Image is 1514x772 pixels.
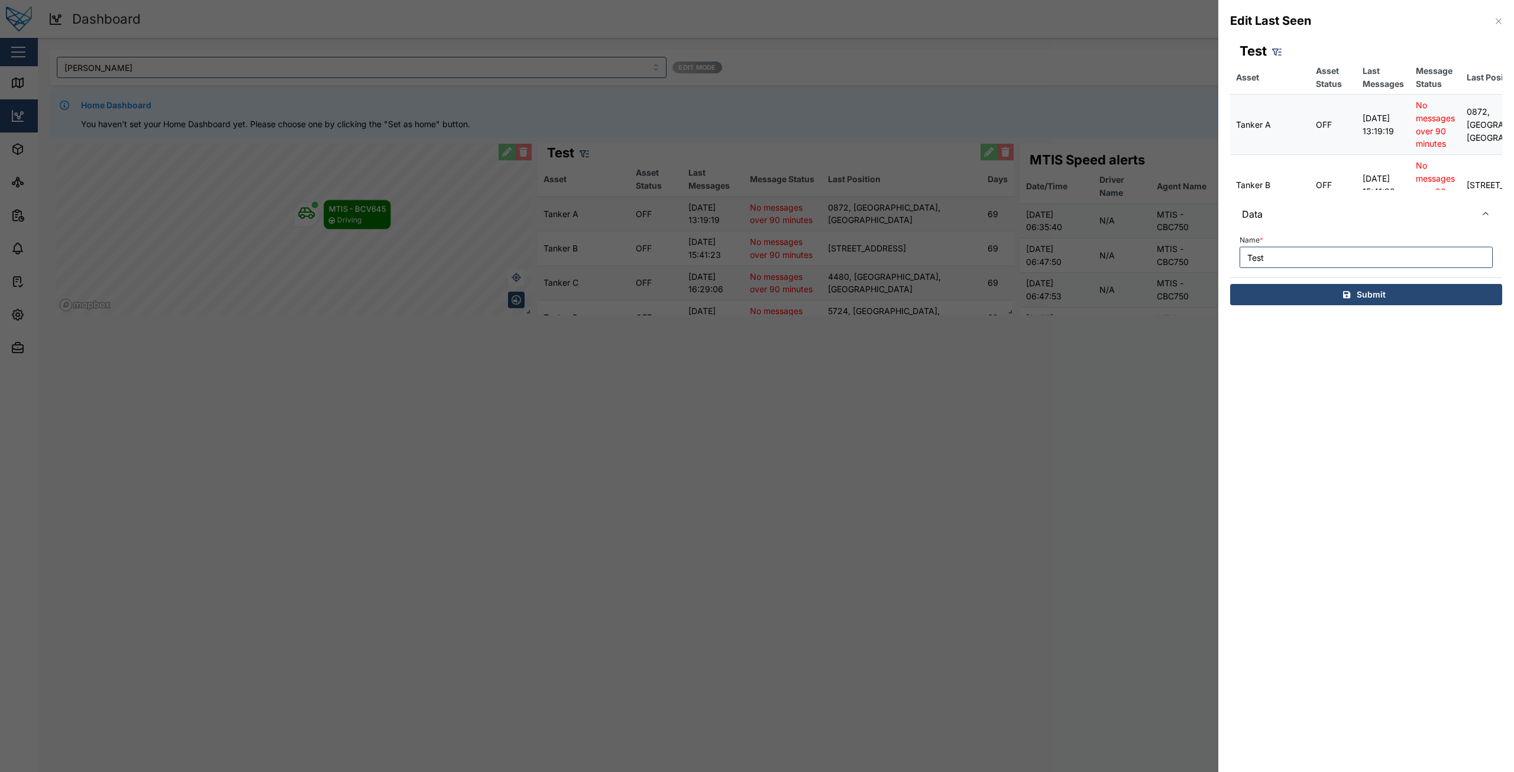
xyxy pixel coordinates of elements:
label: Name [1240,236,1263,244]
span: Data [1242,199,1467,229]
div: Data [1230,229,1502,277]
span: Submit [1357,285,1386,305]
input: Name [1240,247,1493,268]
button: Data [1230,199,1502,229]
button: Submit [1230,284,1502,305]
div: Edit Last Seen [1230,12,1311,30]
